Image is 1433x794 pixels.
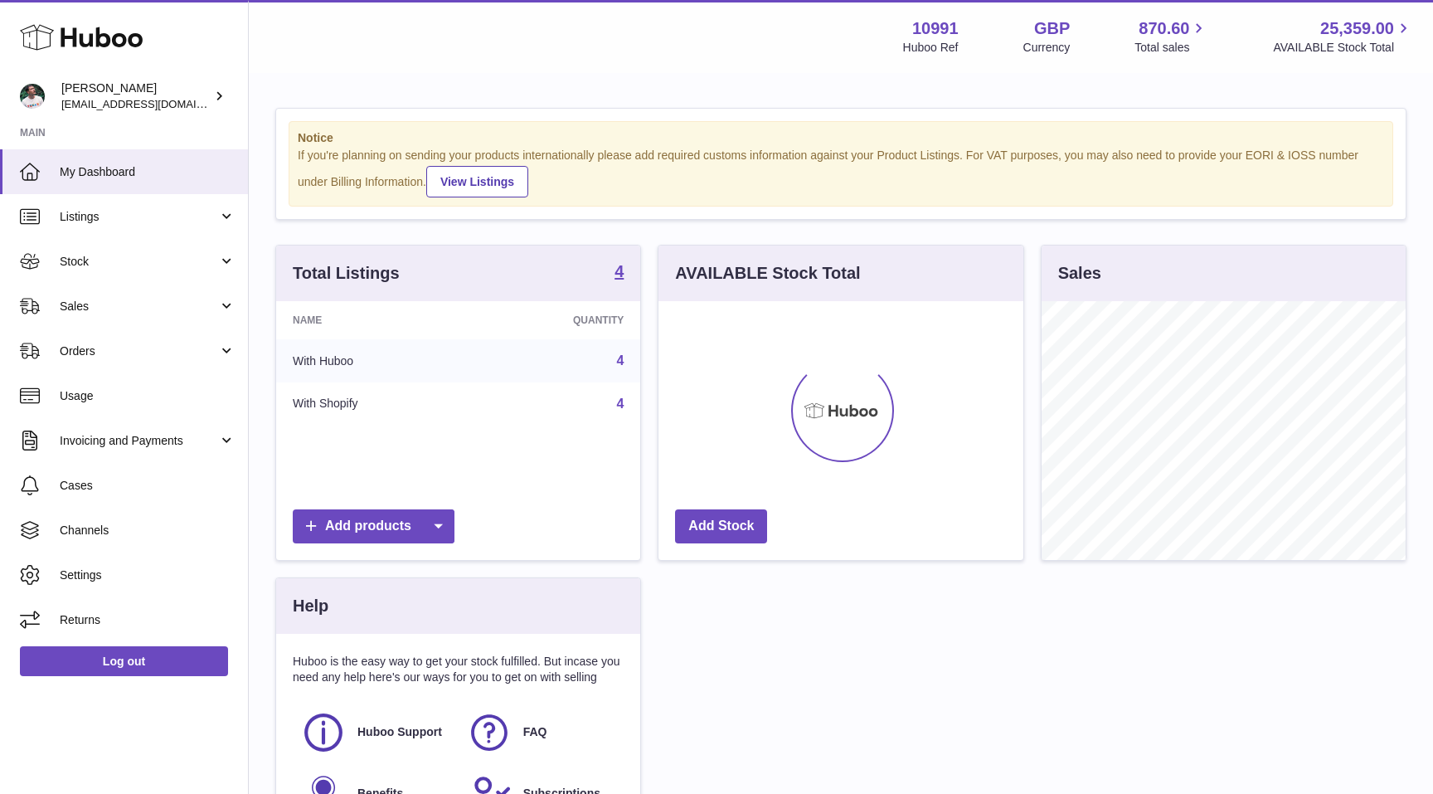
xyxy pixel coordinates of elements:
span: [EMAIL_ADDRESS][DOMAIN_NAME] [61,97,244,110]
a: Log out [20,646,228,676]
p: Huboo is the easy way to get your stock fulfilled. But incase you need any help here's our ways f... [293,654,624,685]
span: Huboo Support [357,724,442,740]
span: Settings [60,567,236,583]
div: Huboo Ref [903,40,959,56]
a: 25,359.00 AVAILABLE Stock Total [1273,17,1413,56]
a: 4 [616,353,624,368]
div: [PERSON_NAME] [61,80,211,112]
a: Add products [293,509,454,543]
h3: Help [293,595,328,617]
a: Add Stock [675,509,767,543]
th: Quantity [473,301,640,339]
span: Listings [60,209,218,225]
span: Channels [60,523,236,538]
a: Huboo Support [301,710,450,755]
strong: 10991 [912,17,959,40]
strong: 4 [614,263,624,280]
span: Usage [60,388,236,404]
span: 25,359.00 [1320,17,1394,40]
a: 4 [616,397,624,411]
a: View Listings [426,166,528,197]
span: Total sales [1134,40,1208,56]
a: 4 [614,263,624,283]
h3: Sales [1058,262,1101,285]
span: AVAILABLE Stock Total [1273,40,1413,56]
th: Name [276,301,473,339]
span: My Dashboard [60,164,236,180]
span: FAQ [523,724,547,740]
span: Invoicing and Payments [60,433,218,449]
span: Stock [60,254,218,270]
h3: AVAILABLE Stock Total [675,262,860,285]
div: Currency [1023,40,1071,56]
a: 870.60 Total sales [1134,17,1208,56]
a: FAQ [467,710,616,755]
td: With Huboo [276,339,473,382]
span: Cases [60,478,236,494]
strong: Notice [298,130,1384,146]
td: With Shopify [276,382,473,426]
span: 870.60 [1139,17,1189,40]
span: Returns [60,612,236,628]
div: If you're planning on sending your products internationally please add required customs informati... [298,148,1384,197]
h3: Total Listings [293,262,400,285]
strong: GBP [1034,17,1070,40]
span: Sales [60,299,218,314]
img: timshieff@gmail.com [20,84,45,109]
span: Orders [60,343,218,359]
